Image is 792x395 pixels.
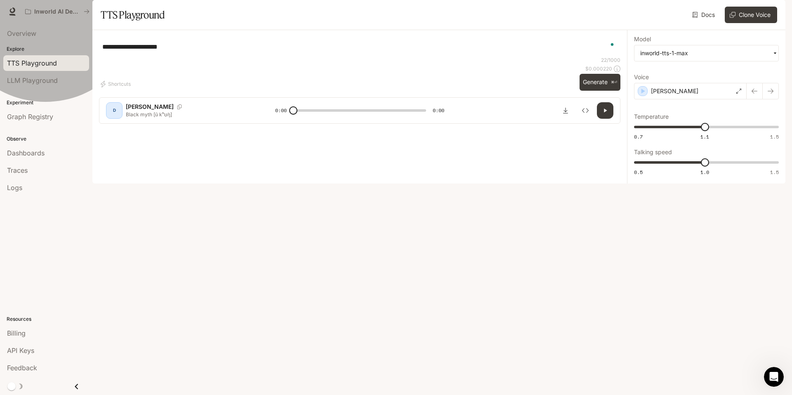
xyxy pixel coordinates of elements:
p: [PERSON_NAME] [651,87,698,95]
span: 0:00 [275,106,287,115]
span: 0:00 [433,106,444,115]
p: 22 / 1000 [601,56,620,63]
h1: TTS Playground [101,7,165,23]
p: Inworld AI Demos [34,8,80,15]
span: 1.0 [700,169,709,176]
button: Copy Voice ID [174,104,185,109]
span: 1.1 [700,133,709,140]
button: Clone Voice [725,7,777,23]
button: Download audio [557,102,574,119]
span: 0.7 [634,133,643,140]
p: Talking speed [634,149,672,155]
button: Generate [580,74,620,91]
p: Black myth [û kʰʊ́ŋ] [126,111,255,118]
p: [PERSON_NAME] [126,103,174,111]
div: D [108,104,121,117]
span: 1.5 [770,169,779,176]
p: $ 0.000220 [585,65,612,72]
p: Temperature [634,114,669,120]
a: Docs [691,7,718,23]
button: Inspect [577,102,594,119]
p: Voice [634,74,649,80]
iframe: Intercom live chat [764,367,784,387]
button: All workspaces [21,3,93,20]
span: 0.5 [634,169,643,176]
button: Shortcuts [99,78,134,91]
p: Model [634,36,651,42]
span: 1.5 [770,133,779,140]
textarea: To enrich screen reader interactions, please activate Accessibility in Grammarly extension settings [102,42,617,52]
p: ⌘⏎ [611,80,617,85]
div: inworld-tts-1-max [640,49,759,57]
